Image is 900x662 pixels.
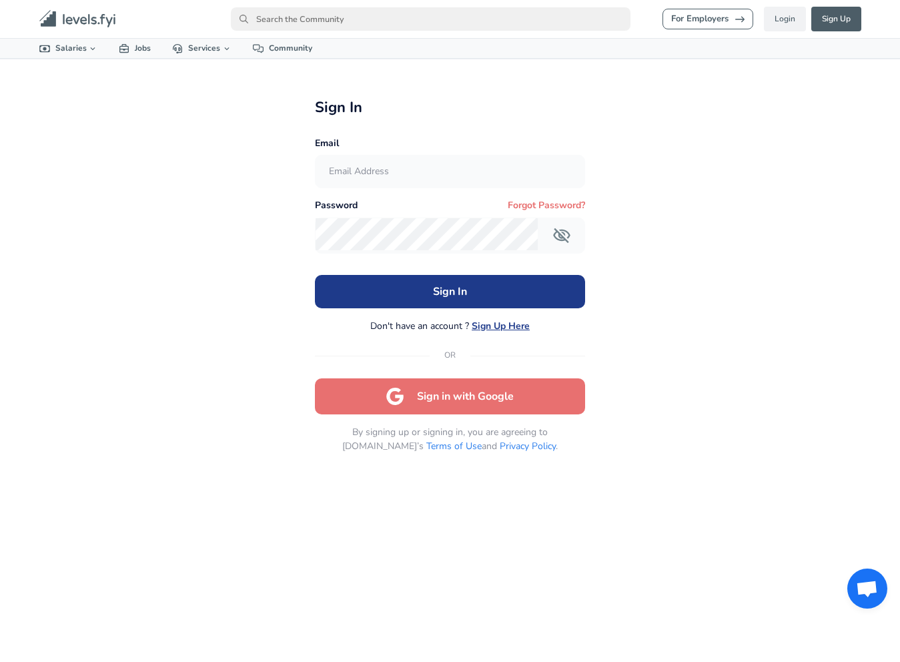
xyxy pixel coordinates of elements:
[315,425,585,453] p: By signing up or signing in, you are agreeing to [DOMAIN_NAME]’s and .
[315,138,585,149] div: Email
[508,199,585,212] button: Forgot Password?
[544,218,579,253] button: Toggle password visibility
[500,440,556,452] a: Privacy Policy
[662,9,753,29] a: For Employers
[764,7,806,31] a: Login
[472,320,530,333] button: Sign Up Here
[23,5,877,33] nav: primary
[161,39,242,58] a: Services
[426,440,482,452] a: Terms of Use
[315,99,585,116] h2: Sign In
[316,155,584,188] input: Email Address
[315,200,358,212] span: Password
[315,349,585,362] div: OR
[315,275,585,308] button: Sign In
[315,378,585,414] button: Sign in with Google
[847,569,887,609] div: Open chat
[811,7,861,31] a: Sign Up
[108,39,161,58] a: Jobs
[370,319,469,333] span: Don't have an account ?
[231,7,630,31] input: Search the Community
[29,39,109,58] a: Salaries
[242,39,323,58] a: Community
